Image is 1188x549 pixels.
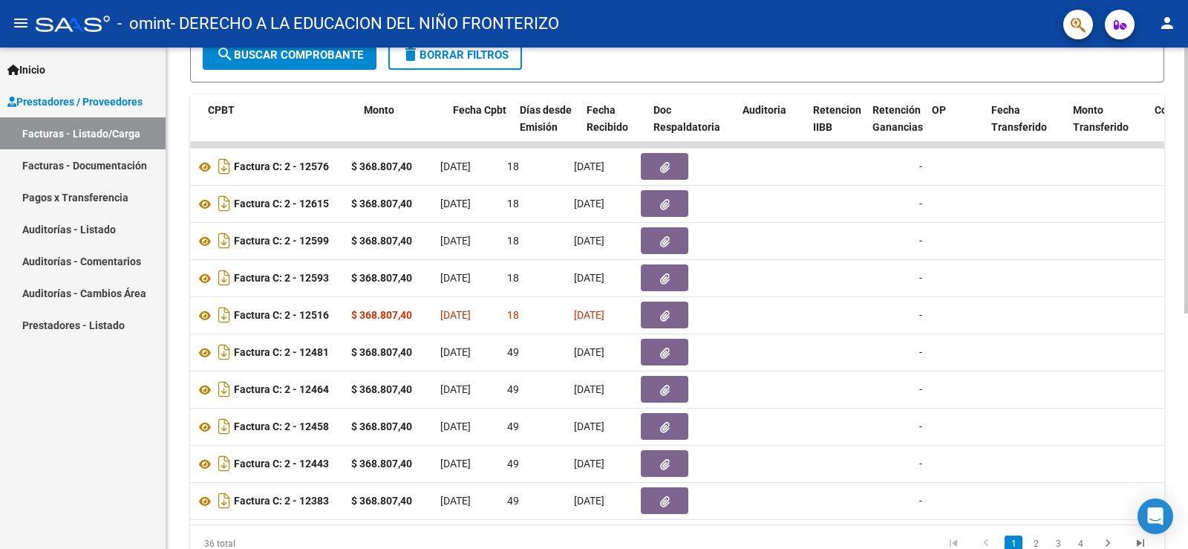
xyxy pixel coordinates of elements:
[351,383,412,395] strong: $ 368.807,40
[932,104,946,116] span: OP
[351,272,412,284] strong: $ 368.807,40
[234,310,329,322] strong: Factura C: 2 - 12516
[234,421,329,433] strong: Factura C: 2 - 12458
[507,420,519,432] span: 49
[1138,498,1173,534] div: Open Intercom Messenger
[866,94,926,160] datatable-header-cell: Retención Ganancias
[919,346,922,358] span: -
[919,420,922,432] span: -
[440,458,471,470] span: [DATE]
[919,272,922,284] span: -
[215,266,234,290] i: Descargar documento
[202,94,358,160] datatable-header-cell: CPBT
[507,309,519,321] span: 18
[919,309,922,321] span: -
[507,495,519,507] span: 49
[440,235,471,247] span: [DATE]
[507,346,519,358] span: 49
[991,104,1047,133] span: Fecha Transferido
[453,104,506,116] span: Fecha Cpbt
[574,383,604,395] span: [DATE]
[358,94,447,160] datatable-header-cell: Monto
[507,198,519,209] span: 18
[919,458,922,470] span: -
[215,303,234,327] i: Descargar documento
[919,383,922,395] span: -
[574,272,604,284] span: [DATE]
[440,383,471,395] span: [DATE]
[574,160,604,172] span: [DATE]
[574,346,604,358] span: [DATE]
[1073,104,1129,133] span: Monto Transferido
[215,377,234,401] i: Descargar documento
[507,458,519,470] span: 49
[7,62,45,78] span: Inicio
[581,94,647,160] datatable-header-cell: Fecha Recibido
[985,94,1067,160] datatable-header-cell: Fecha Transferido
[351,198,412,209] strong: $ 368.807,40
[919,235,922,247] span: -
[520,104,572,133] span: Días desde Emisión
[587,104,628,133] span: Fecha Recibido
[574,235,604,247] span: [DATE]
[216,45,234,63] mat-icon: search
[117,7,171,40] span: - omint
[234,347,329,359] strong: Factura C: 2 - 12481
[234,235,329,247] strong: Factura C: 2 - 12599
[440,160,471,172] span: [DATE]
[351,346,412,358] strong: $ 368.807,40
[215,340,234,364] i: Descargar documento
[447,94,514,160] datatable-header-cell: Fecha Cpbt
[203,40,376,70] button: Buscar Comprobante
[234,384,329,396] strong: Factura C: 2 - 12464
[351,458,412,470] strong: $ 368.807,40
[653,104,720,133] span: Doc Respaldatoria
[351,420,412,432] strong: $ 368.807,40
[351,235,412,247] strong: $ 368.807,40
[234,198,329,210] strong: Factura C: 2 - 12615
[574,495,604,507] span: [DATE]
[234,161,329,173] strong: Factura C: 2 - 12576
[215,229,234,253] i: Descargar documento
[574,309,604,321] span: [DATE]
[440,198,471,209] span: [DATE]
[215,155,234,178] i: Descargar documento
[440,309,471,321] span: [DATE]
[919,198,922,209] span: -
[351,309,412,321] strong: $ 368.807,40
[647,94,737,160] datatable-header-cell: Doc Respaldatoria
[440,272,471,284] span: [DATE]
[388,40,522,70] button: Borrar Filtros
[514,94,581,160] datatable-header-cell: Días desde Emisión
[807,94,866,160] datatable-header-cell: Retencion IIBB
[364,104,394,116] span: Monto
[216,48,363,62] span: Buscar Comprobante
[737,94,807,160] datatable-header-cell: Auditoria
[215,192,234,215] i: Descargar documento
[507,272,519,284] span: 18
[402,48,509,62] span: Borrar Filtros
[742,104,786,116] span: Auditoria
[402,45,420,63] mat-icon: delete
[234,496,329,507] strong: Factura C: 2 - 12383
[234,458,329,470] strong: Factura C: 2 - 12443
[919,160,922,172] span: -
[1067,94,1149,160] datatable-header-cell: Monto Transferido
[215,415,234,438] i: Descargar documento
[440,495,471,507] span: [DATE]
[507,235,519,247] span: 18
[351,160,412,172] strong: $ 368.807,40
[440,346,471,358] span: [DATE]
[7,94,143,110] span: Prestadores / Proveedores
[1158,14,1176,32] mat-icon: person
[507,160,519,172] span: 18
[574,458,604,470] span: [DATE]
[574,198,604,209] span: [DATE]
[215,452,234,475] i: Descargar documento
[12,14,30,32] mat-icon: menu
[215,489,234,513] i: Descargar documento
[171,7,559,40] span: - DERECHO A LA EDUCACION DEL NIÑO FRONTERIZO
[440,420,471,432] span: [DATE]
[813,104,861,133] span: Retencion IIBB
[208,104,235,116] span: CPBT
